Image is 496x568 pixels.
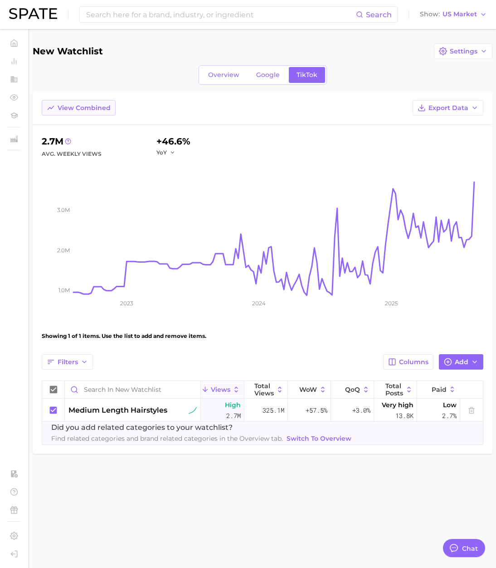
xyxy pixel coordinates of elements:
[434,43,492,59] button: Settings
[208,71,239,79] span: Overview
[51,433,353,444] span: Find related categories and brand related categories in the Overview tab.
[297,71,317,79] span: TikTok
[455,358,468,366] span: Add
[345,386,360,393] span: QoQ
[248,67,287,83] a: Google
[306,405,327,416] span: +57.5%
[254,382,274,397] span: Total Views
[189,406,197,414] img: tiktok sustained riser
[68,405,167,416] span: medium length hairstyles
[65,381,200,398] input: Search in New Watchlist
[225,400,241,410] span: High
[9,8,57,19] img: SPATE
[331,381,374,399] button: QoQ
[51,422,353,433] span: Did you add related categories to your watchlist?
[200,67,247,83] a: Overview
[42,149,102,159] div: Avg. Weekly Views
[395,410,413,421] span: 13.8k
[399,358,428,366] span: Columns
[439,354,483,370] button: Add
[443,400,457,410] span: Low
[42,323,483,349] div: Showing 1 of 1 items. Use the list to add and remove items.
[57,207,70,213] tspan: 3.0m
[156,149,176,156] button: YoY
[285,433,353,444] a: Switch to Overview
[417,381,460,399] button: Paid
[7,547,21,561] a: Log out. Currently logged in with e-mail yumi.toki@spate.nyc.
[428,104,468,112] span: Export Data
[42,134,102,149] div: 2.7m
[382,400,413,410] span: Very high
[288,381,331,399] button: WoW
[252,300,266,307] tspan: 2024
[226,410,241,421] span: 2.7m
[211,386,230,393] span: Views
[156,134,190,149] div: +46.6%
[287,435,351,443] span: Switch to Overview
[374,381,417,399] button: Total Posts
[385,382,403,397] span: Total Posts
[443,12,477,17] span: US Market
[442,410,457,421] span: 2.7%
[450,48,477,55] span: Settings
[256,71,280,79] span: Google
[385,300,398,307] tspan: 2025
[289,67,325,83] a: TikTok
[418,9,489,20] button: ShowUS Market
[244,381,288,399] button: Total Views
[42,354,93,370] button: Filters
[352,405,370,416] span: +3.0%
[420,12,440,17] span: Show
[57,247,70,254] tspan: 2.0m
[42,399,483,422] button: medium length hairstylestiktok sustained riserHigh2.7m325.1m+57.5%+3.0%Very high13.8kLow2.7%
[432,386,447,393] span: Paid
[58,104,111,112] span: View Combined
[366,10,392,19] span: Search
[299,386,317,393] span: WoW
[263,405,284,416] span: 325.1m
[120,300,133,307] tspan: 2023
[413,100,483,116] button: Export Data
[58,358,78,366] span: Filters
[201,381,244,399] button: Views
[383,354,433,370] button: Columns
[33,46,103,56] h1: New Watchlist
[42,100,116,116] button: View Combined
[58,287,70,294] tspan: 1.0m
[156,149,167,156] span: YoY
[85,7,356,22] input: Search here for a brand, industry, or ingredient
